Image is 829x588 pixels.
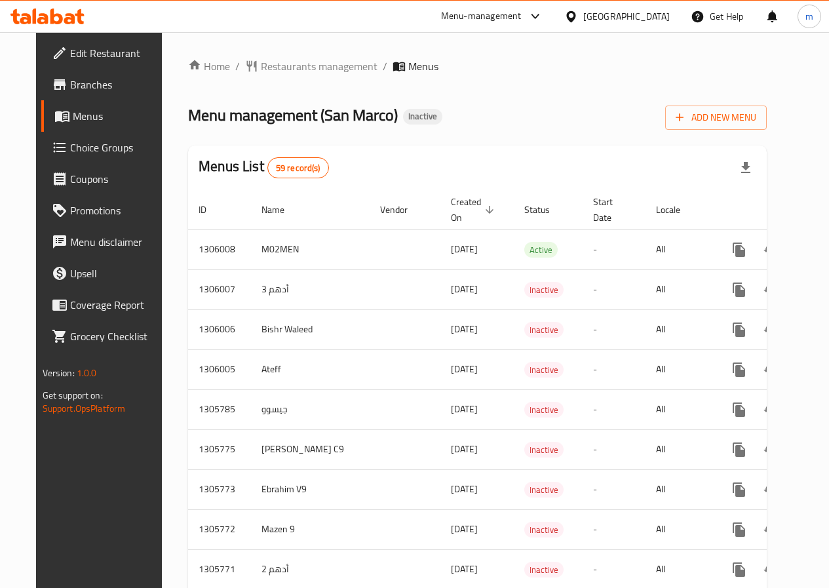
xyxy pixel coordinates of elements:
[723,434,755,465] button: more
[70,265,164,281] span: Upsell
[70,234,164,250] span: Menu disclaimer
[251,229,370,269] td: M02MEN
[188,58,767,74] nav: breadcrumb
[41,321,174,352] a: Grocery Checklist
[646,309,713,349] td: All
[755,434,786,465] button: Change Status
[646,509,713,549] td: All
[408,58,438,74] span: Menus
[723,274,755,305] button: more
[755,274,786,305] button: Change Status
[199,202,223,218] span: ID
[268,162,328,174] span: 59 record(s)
[188,58,230,74] a: Home
[730,152,762,184] div: Export file
[70,45,164,61] span: Edit Restaurant
[70,140,164,155] span: Choice Groups
[524,243,558,258] span: Active
[593,194,630,225] span: Start Date
[583,469,646,509] td: -
[524,522,564,538] span: Inactive
[451,560,478,578] span: [DATE]
[41,163,174,195] a: Coupons
[676,109,756,126] span: Add New Menu
[723,474,755,505] button: more
[70,297,164,313] span: Coverage Report
[383,58,387,74] li: /
[524,562,564,578] div: Inactive
[451,361,478,378] span: [DATE]
[251,309,370,349] td: Bishr Waleed
[755,394,786,425] button: Change Status
[451,441,478,458] span: [DATE]
[723,234,755,265] button: more
[41,37,174,69] a: Edit Restaurant
[451,401,478,418] span: [DATE]
[524,322,564,338] div: Inactive
[723,394,755,425] button: more
[723,554,755,585] button: more
[43,400,126,417] a: Support.OpsPlatform
[583,349,646,389] td: -
[188,269,251,309] td: 1306007
[524,283,564,298] span: Inactive
[646,269,713,309] td: All
[403,109,442,125] div: Inactive
[41,289,174,321] a: Coverage Report
[583,309,646,349] td: -
[646,429,713,469] td: All
[41,226,174,258] a: Menu disclaimer
[73,108,164,124] span: Menus
[77,364,97,382] span: 1.0.0
[524,362,564,378] div: Inactive
[524,482,564,498] span: Inactive
[723,314,755,345] button: more
[583,389,646,429] td: -
[188,469,251,509] td: 1305773
[583,509,646,549] td: -
[524,562,564,578] span: Inactive
[451,241,478,258] span: [DATE]
[188,429,251,469] td: 1305775
[41,69,174,100] a: Branches
[188,389,251,429] td: 1305785
[245,58,377,74] a: Restaurants management
[451,281,478,298] span: [DATE]
[188,229,251,269] td: 1306008
[583,9,670,24] div: [GEOGRAPHIC_DATA]
[723,514,755,545] button: more
[524,482,564,498] div: Inactive
[380,202,425,218] span: Vendor
[524,363,564,378] span: Inactive
[188,100,398,130] span: Menu management ( San Marco )
[524,442,564,458] span: Inactive
[70,171,164,187] span: Coupons
[451,480,478,498] span: [DATE]
[646,389,713,429] td: All
[805,9,813,24] span: m
[583,269,646,309] td: -
[646,349,713,389] td: All
[403,111,442,122] span: Inactive
[451,321,478,338] span: [DATE]
[251,269,370,309] td: أدهم 3
[646,229,713,269] td: All
[41,258,174,289] a: Upsell
[235,58,240,74] li: /
[451,194,498,225] span: Created On
[656,202,697,218] span: Locale
[41,195,174,226] a: Promotions
[188,349,251,389] td: 1306005
[41,100,174,132] a: Menus
[723,354,755,385] button: more
[524,402,564,418] span: Inactive
[261,202,301,218] span: Name
[583,429,646,469] td: -
[755,554,786,585] button: Change Status
[524,402,564,418] div: Inactive
[43,387,103,404] span: Get support on:
[70,328,164,344] span: Grocery Checklist
[524,442,564,458] div: Inactive
[199,157,328,178] h2: Menus List
[267,157,329,178] div: Total records count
